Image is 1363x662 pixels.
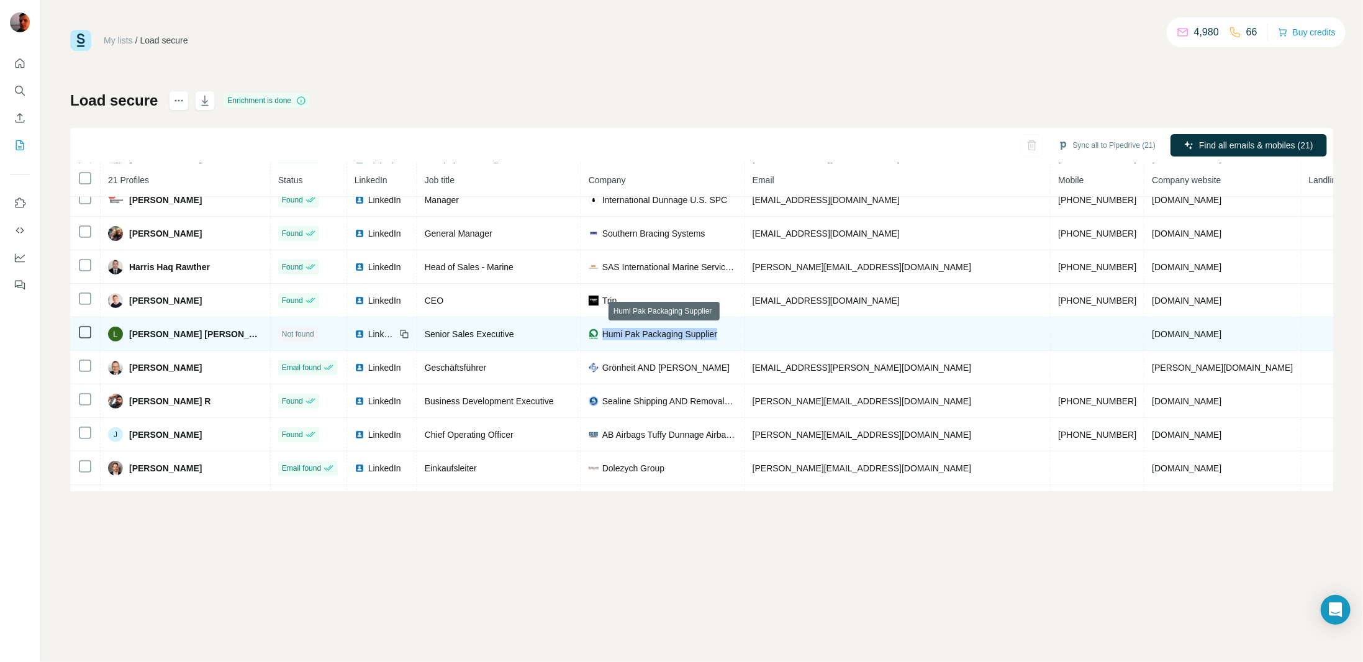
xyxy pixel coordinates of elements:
span: [PERSON_NAME][EMAIL_ADDRESS][DOMAIN_NAME] [753,430,971,440]
span: Status [278,175,303,185]
button: Use Surfe API [10,219,30,242]
span: Found [282,261,303,273]
span: Senior Sales Executive [425,329,514,339]
span: Found [282,194,303,206]
button: Use Surfe on LinkedIn [10,192,30,214]
span: Southern Bracing Systems [602,227,705,240]
img: Avatar [108,394,123,409]
span: [PHONE_NUMBER] [1058,430,1136,440]
span: Not found [282,329,314,340]
span: LinkedIn [368,361,401,374]
img: LinkedIn logo [355,329,365,339]
h1: Load secure [70,91,158,111]
img: Avatar [108,461,123,476]
span: LinkedIn [368,328,396,340]
button: Enrich CSV [10,107,30,129]
p: 66 [1246,25,1257,40]
img: company-logo [589,329,599,339]
img: company-logo [589,296,599,306]
span: LinkedIn [368,428,401,441]
span: [PERSON_NAME][DOMAIN_NAME] [1152,363,1293,373]
span: Found [282,228,303,239]
span: [DOMAIN_NAME] [1152,229,1221,238]
img: Avatar [108,260,123,274]
span: CEO [425,296,443,306]
button: Sync all to Pipedrive (21) [1049,136,1164,155]
span: Email found [282,463,321,474]
span: [PERSON_NAME][EMAIL_ADDRESS][DOMAIN_NAME] [753,262,971,272]
span: LinkedIn [368,194,401,206]
span: Sealine Shipping AND Removals L.L.C [602,395,737,407]
span: [DOMAIN_NAME] [1152,296,1221,306]
span: Find all emails & mobiles (21) [1199,139,1313,152]
img: Avatar [108,327,123,342]
img: LinkedIn logo [355,430,365,440]
button: My lists [10,134,30,156]
div: J [108,427,123,442]
img: LinkedIn logo [355,296,365,306]
span: AB Airbags Tuffy Dunnage Airbags and Tuffy Load Bar Brackets [602,428,737,441]
img: Avatar [108,193,123,207]
span: [PERSON_NAME] R [129,395,211,407]
img: company-logo [589,363,599,373]
button: Search [10,79,30,102]
span: Email [753,175,774,185]
span: Grönheit AND [PERSON_NAME] [602,361,730,374]
span: [PERSON_NAME] [PERSON_NAME] [129,328,263,340]
img: Avatar [108,226,123,241]
span: [PHONE_NUMBER] [1058,195,1136,205]
button: Buy credits [1278,24,1336,41]
button: Feedback [10,274,30,296]
span: [EMAIL_ADDRESS][PERSON_NAME][DOMAIN_NAME] [753,363,971,373]
span: [DOMAIN_NAME] [1152,195,1221,205]
button: Find all emails & mobiles (21) [1171,134,1327,156]
img: LinkedIn logo [355,463,365,473]
span: [PERSON_NAME][EMAIL_ADDRESS][DOMAIN_NAME] [753,396,971,406]
span: Job title [425,175,455,185]
span: Dolezych Group [602,462,664,474]
img: company-logo [589,195,599,205]
img: LinkedIn logo [355,195,365,205]
img: company-logo [589,262,599,272]
span: LinkedIn [368,462,401,474]
span: [PERSON_NAME][EMAIL_ADDRESS][DOMAIN_NAME] [753,463,971,473]
span: Head of Sales - Marine [425,262,514,272]
span: Manager [425,195,459,205]
img: company-logo [589,229,599,238]
span: SAS International Marine Services L.L.C [602,261,737,273]
span: [PHONE_NUMBER] [1058,229,1136,238]
span: [DOMAIN_NAME] [1152,329,1221,339]
span: Trip [602,294,617,307]
span: [EMAIL_ADDRESS][DOMAIN_NAME] [753,296,900,306]
img: Surfe Logo [70,30,91,51]
span: [DOMAIN_NAME] [1152,396,1221,406]
span: Company website [1152,175,1221,185]
img: LinkedIn logo [355,396,365,406]
span: LinkedIn [368,227,401,240]
span: [PERSON_NAME] [129,428,202,441]
span: Found [282,396,303,407]
span: [PHONE_NUMBER] [1058,296,1136,306]
span: [DOMAIN_NAME] [1152,262,1221,272]
span: International Dunnage U.S. SPC [602,194,728,206]
img: LinkedIn logo [355,363,365,373]
span: LinkedIn [368,261,401,273]
img: Avatar [108,293,123,308]
span: Company [589,175,626,185]
span: [DOMAIN_NAME] [1152,430,1221,440]
span: Geschäftsführer [425,363,487,373]
img: company-logo [589,430,599,440]
span: [PERSON_NAME] [129,462,202,474]
span: [PERSON_NAME] [129,294,202,307]
p: 4,980 [1194,25,1219,40]
span: [PERSON_NAME] [129,194,202,206]
span: General Manager [425,229,492,238]
span: Business Development Executive [425,396,554,406]
span: [PERSON_NAME] [129,361,202,374]
span: 21 Profiles [108,175,149,185]
span: LinkedIn [368,294,401,307]
span: Found [282,295,303,306]
img: LinkedIn logo [355,229,365,238]
span: [PHONE_NUMBER] [1058,262,1136,272]
span: [EMAIL_ADDRESS][DOMAIN_NAME] [753,229,900,238]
